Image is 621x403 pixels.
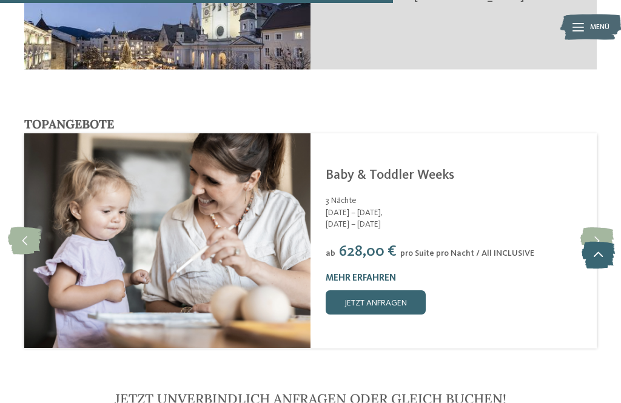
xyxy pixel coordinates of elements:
img: Familienhotels Südtirol [560,12,621,42]
span: [DATE] – [DATE], [326,208,582,220]
span: ab [326,250,335,258]
img: Baby & Toddler Weeks [24,134,310,348]
a: Baby & Toddler Weeks [326,169,454,182]
span: 628,00 € [339,245,397,260]
span: pro Suite pro Nacht / All INCLUSIVE [400,250,534,258]
span: 3 Nächte [326,197,357,205]
span: [DATE] – [DATE] [326,219,582,231]
span: Menü [590,22,609,33]
a: jetzt anfragen [326,291,426,315]
a: mehr erfahren [326,275,396,284]
span: Topangebote [24,116,114,132]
